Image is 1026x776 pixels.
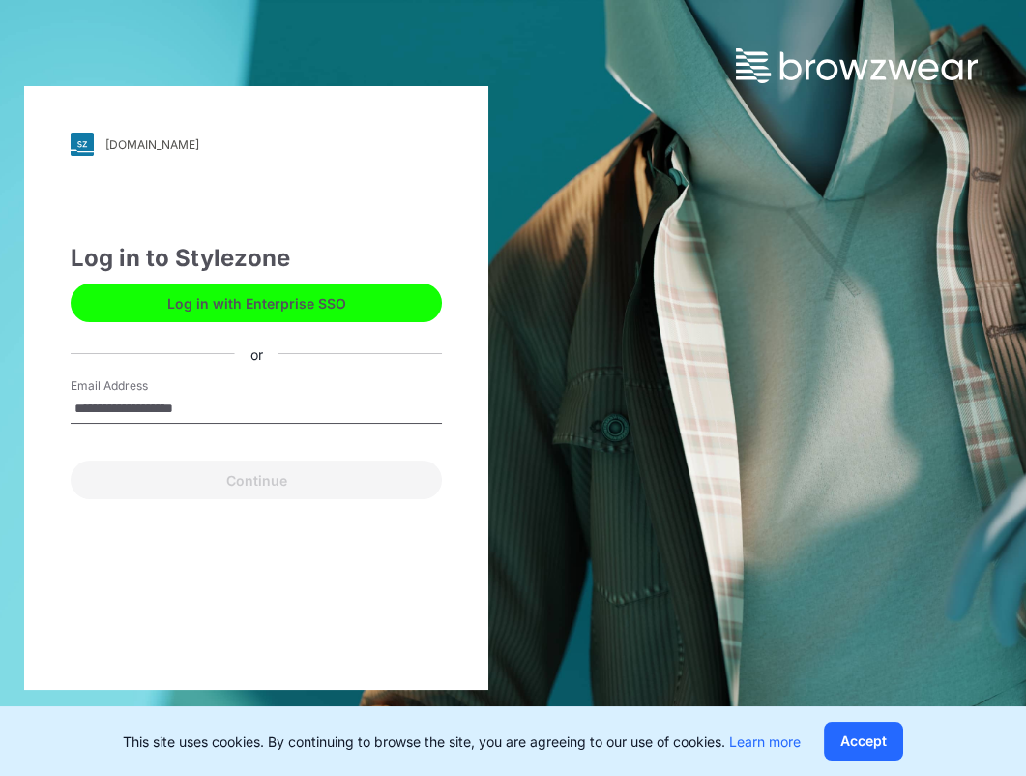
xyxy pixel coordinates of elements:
div: [DOMAIN_NAME] [105,137,199,152]
button: Accept [824,722,903,761]
div: or [235,343,278,364]
p: This site uses cookies. By continuing to browse the site, you are agreeing to our use of cookies. [123,731,801,752]
img: browzwear-logo.73288ffb.svg [736,48,978,83]
button: Log in with Enterprise SSO [71,284,442,322]
img: svg+xml;base64,PHN2ZyB3aWR0aD0iMjgiIGhlaWdodD0iMjgiIHZpZXdCb3g9IjAgMCAyOCAyOCIgZmlsbD0ibm9uZSIgeG... [71,133,94,156]
label: Email Address [71,377,206,395]
a: [DOMAIN_NAME] [71,133,442,156]
div: Log in to Stylezone [71,241,442,276]
a: Learn more [729,733,801,750]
